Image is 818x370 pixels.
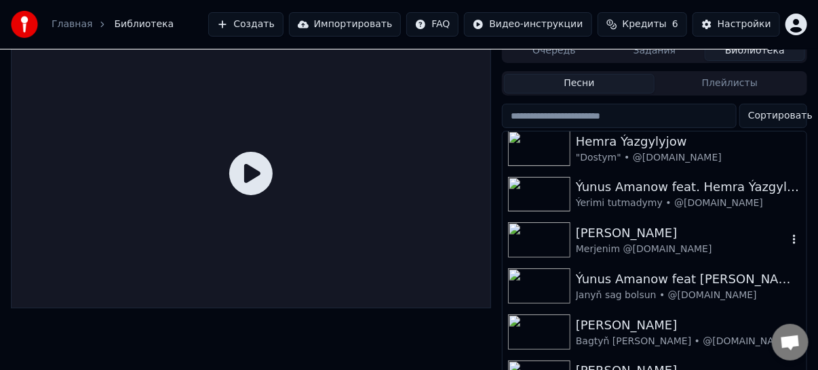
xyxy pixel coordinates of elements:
[604,41,705,61] button: Задания
[772,324,809,361] div: Открытый чат
[576,270,801,289] div: Ýunus Amanow feat [PERSON_NAME]
[576,289,801,302] div: Janyň sag bolsun • @[DOMAIN_NAME]
[52,18,92,31] a: Главная
[406,12,459,37] button: FAQ
[576,151,801,165] div: "Dostym" • @[DOMAIN_NAME]
[464,12,591,37] button: Видео-инструкции
[11,11,38,38] img: youka
[672,18,678,31] span: 6
[693,12,780,37] button: Настройки
[576,197,801,210] div: Ýerimi tutmadymy • @[DOMAIN_NAME]
[705,41,805,61] button: Библиотека
[289,12,402,37] button: Импортировать
[576,243,787,256] div: Merjenim @[DOMAIN_NAME]
[718,18,771,31] div: Настройки
[623,18,667,31] span: Кредиты
[576,224,787,243] div: [PERSON_NAME]
[748,109,813,123] span: Сортировать
[576,178,801,197] div: Ýunus Amanow feat. Hemra Ýazgylyjow
[504,41,604,61] button: Очередь
[114,18,174,31] span: Библиотека
[52,18,174,31] nav: breadcrumb
[208,12,283,37] button: Создать
[504,74,655,94] button: Песни
[576,316,801,335] div: [PERSON_NAME]
[598,12,687,37] button: Кредиты6
[576,132,801,151] div: Hemra Ýazgylyjow
[655,74,805,94] button: Плейлисты
[576,335,801,348] div: Bagtyň [PERSON_NAME] • @[DOMAIN_NAME]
